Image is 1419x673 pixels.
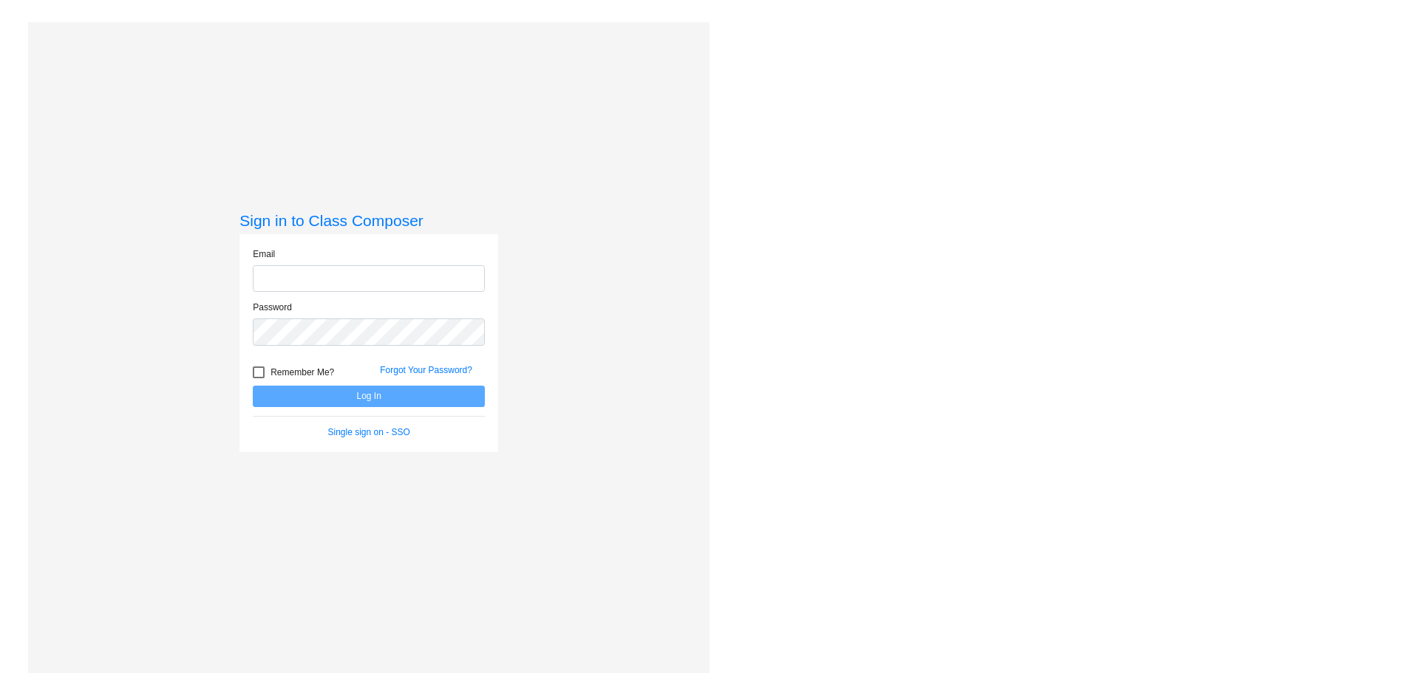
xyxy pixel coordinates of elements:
span: Remember Me? [270,363,334,381]
button: Log In [253,386,485,407]
h3: Sign in to Class Composer [239,211,498,230]
a: Single sign on - SSO [328,427,410,437]
label: Password [253,301,292,314]
a: Forgot Your Password? [380,365,472,375]
label: Email [253,247,275,261]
